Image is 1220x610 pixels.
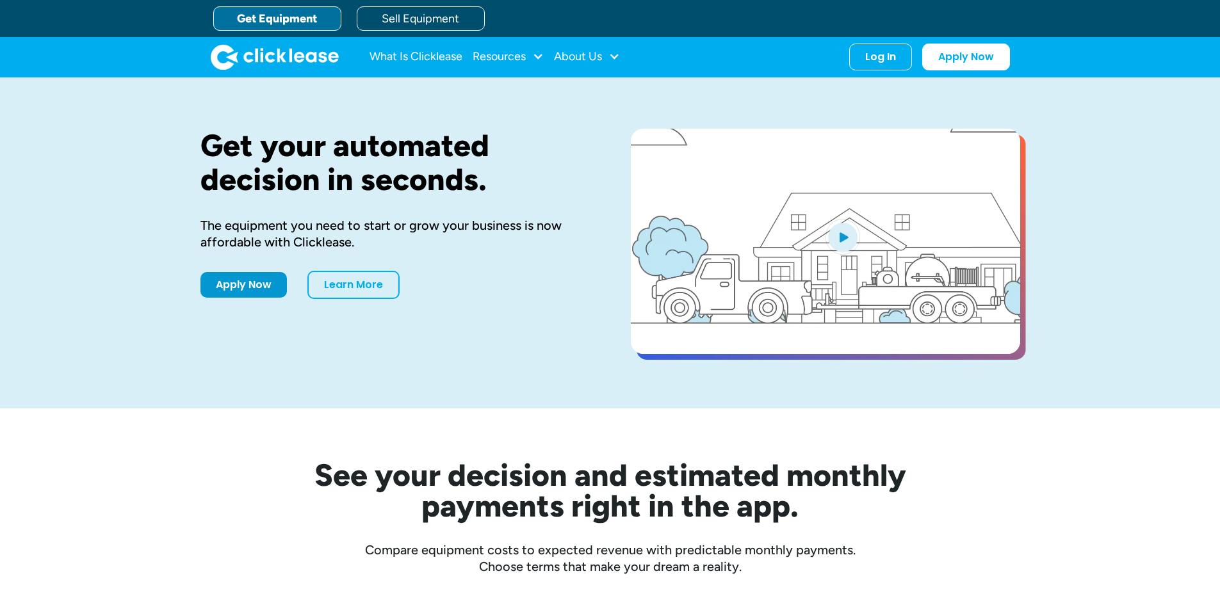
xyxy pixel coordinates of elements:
[473,44,544,70] div: Resources
[200,272,287,298] a: Apply Now
[200,217,590,250] div: The equipment you need to start or grow your business is now affordable with Clicklease.
[213,6,341,31] a: Get Equipment
[252,460,969,521] h2: See your decision and estimated monthly payments right in the app.
[211,44,339,70] img: Clicklease logo
[200,542,1020,575] div: Compare equipment costs to expected revenue with predictable monthly payments. Choose terms that ...
[631,129,1020,354] a: open lightbox
[826,219,860,255] img: Blue play button logo on a light blue circular background
[211,44,339,70] a: home
[370,44,462,70] a: What Is Clicklease
[307,271,400,299] a: Learn More
[200,129,590,197] h1: Get your automated decision in seconds.
[554,44,620,70] div: About Us
[922,44,1010,70] a: Apply Now
[865,51,896,63] div: Log In
[357,6,485,31] a: Sell Equipment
